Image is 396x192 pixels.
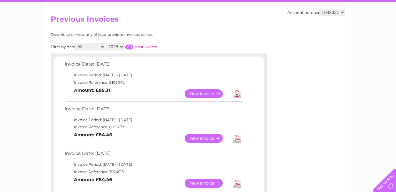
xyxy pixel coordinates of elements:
a: Telecoms [320,26,338,31]
b: Amount: £84.46 [74,177,112,182]
a: Download [233,89,241,98]
b: Amount: £85.31 [74,87,110,93]
a: View [185,134,230,143]
a: Water [287,26,299,31]
td: Invoice Date: [DATE] [63,105,244,116]
div: Filter by date [51,43,213,50]
a: View [185,179,230,188]
td: Invoice Date: [DATE] [63,149,244,161]
td: Invoice Date: [DATE] [63,60,244,71]
a: Download [233,134,241,143]
b: Amount: £84.46 [74,132,112,138]
h2: Previous Invoices [51,15,345,27]
td: Invoice Period: [DATE] - [DATE] [63,71,244,79]
img: logo.png [14,16,45,35]
td: Invoice Reference: 7924613 [63,168,244,176]
a: Blog [342,26,351,31]
a: Download [233,179,241,188]
td: Invoice Reference: 8015272 [63,123,244,131]
a: Energy [303,26,316,31]
a: Log out [376,26,390,31]
td: Invoice Reference: 8105042 [63,79,244,86]
a: 0333 014 3131 [279,3,322,11]
div: Clear Business is a trading name of Verastar Limited (registered in [GEOGRAPHIC_DATA] No. 3667643... [52,3,345,30]
a: Contact [355,26,370,31]
a: Most Recent [134,45,158,49]
td: Invoice Period: [DATE] - [DATE] [63,116,244,124]
div: Account number [287,9,345,16]
div: Download or view any of your previous invoices below. [51,32,213,37]
td: Invoice Period: [DATE] - [DATE] [63,161,244,168]
a: View [185,89,230,98]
